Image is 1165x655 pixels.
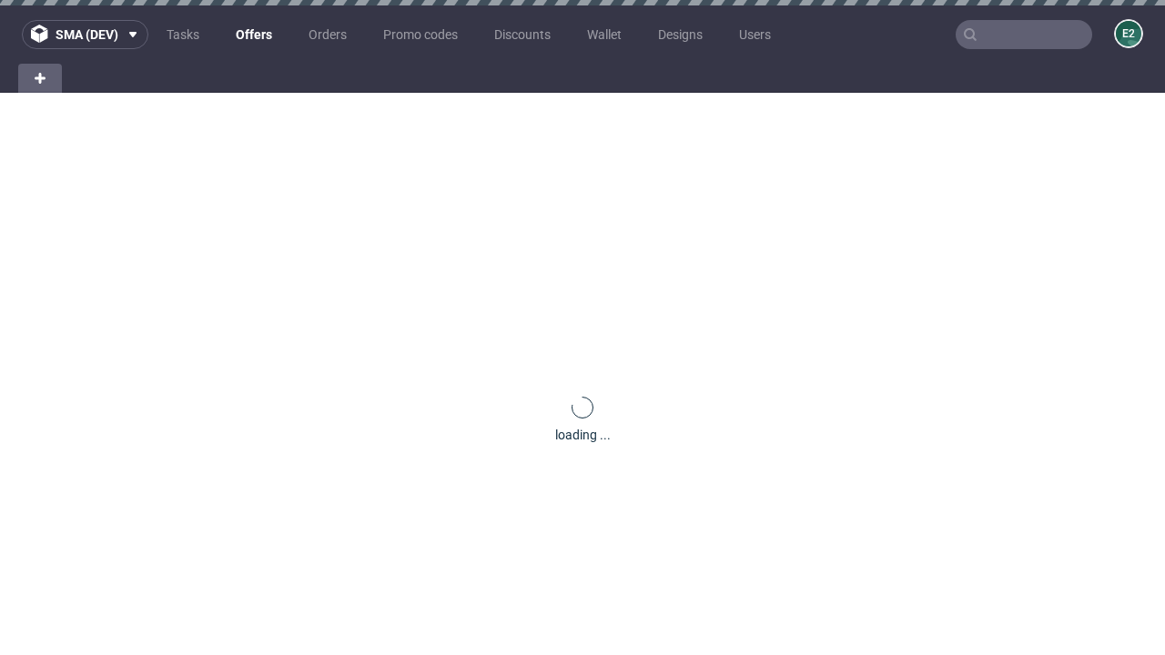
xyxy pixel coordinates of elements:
[1116,21,1141,46] figcaption: e2
[56,28,118,41] span: sma (dev)
[728,20,782,49] a: Users
[647,20,714,49] a: Designs
[576,20,633,49] a: Wallet
[483,20,562,49] a: Discounts
[298,20,358,49] a: Orders
[555,426,611,444] div: loading ...
[156,20,210,49] a: Tasks
[22,20,148,49] button: sma (dev)
[225,20,283,49] a: Offers
[372,20,469,49] a: Promo codes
